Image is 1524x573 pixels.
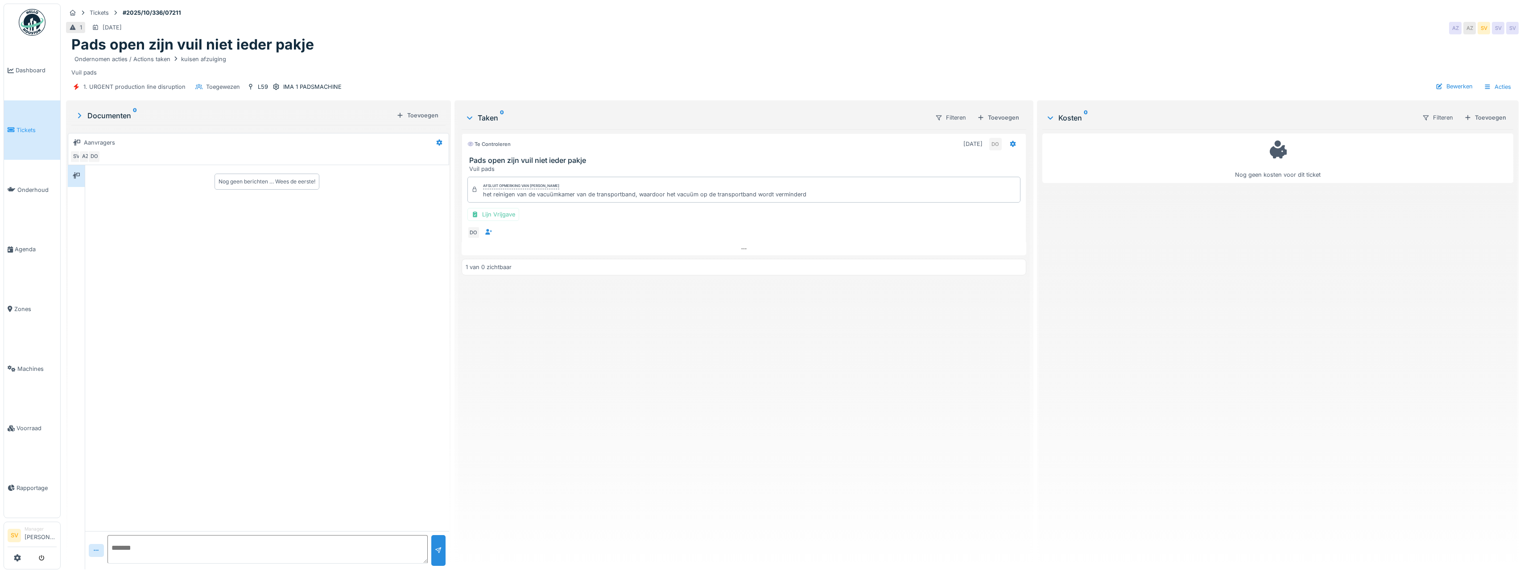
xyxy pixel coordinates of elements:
div: Kosten [1046,112,1415,123]
div: IMA 1 PADSMACHINE [283,83,342,91]
div: DO [467,226,480,239]
a: Machines [4,339,60,399]
img: Badge_color-CXgf-gQk.svg [19,9,45,36]
div: SV [1492,22,1504,34]
div: Filteren [1418,111,1457,124]
div: Afsluit opmerking van [PERSON_NAME] [483,183,559,189]
div: [DATE] [103,23,122,32]
a: Agenda [4,220,60,279]
div: 1 [80,23,82,32]
a: Tickets [4,100,60,160]
div: AZ [1449,22,1462,34]
div: Toevoegen [1461,112,1510,124]
div: Manager [25,526,57,532]
span: Rapportage [17,484,57,492]
span: Onderhoud [17,186,57,194]
a: Dashboard [4,41,60,100]
a: Voorraad [4,399,60,458]
div: AZ [1463,22,1476,34]
div: Te controleren [467,141,511,148]
a: Rapportage [4,458,60,518]
div: SV [70,150,83,163]
div: Vuil pads [71,54,1513,77]
div: Toegewezen [206,83,240,91]
div: Toevoegen [974,112,1023,124]
span: Zones [14,305,57,313]
div: het reinigen van de vacuümkamer van de transportband, waardoor het vacuüm op de transportband wor... [483,190,806,199]
div: Nog geen berichten … Wees de eerste! [219,178,315,186]
span: Agenda [15,245,57,253]
div: Tickets [90,8,109,17]
h3: Pads open zijn vuil niet ieder pakje [469,156,1022,165]
sup: 0 [133,110,137,121]
span: Dashboard [16,66,57,75]
div: Lijn Vrijgave [467,208,519,221]
div: DO [88,150,100,163]
div: 1. URGENT production line disruption [83,83,186,91]
a: Onderhoud [4,160,60,220]
div: DO [989,138,1002,150]
div: Bewerken [1432,80,1476,92]
a: Zones [4,279,60,339]
div: Aanvragers [84,138,115,147]
sup: 0 [500,112,504,123]
div: Acties [1480,80,1515,93]
h1: Pads open zijn vuil niet ieder pakje [71,36,314,53]
div: SV [1478,22,1490,34]
span: Voorraad [17,424,57,432]
div: Nog geen kosten voor dit ticket [1048,137,1507,179]
div: Ondernomen acties / Actions taken kuisen afzuiging [74,55,226,63]
div: 1 van 0 zichtbaar [466,263,512,271]
sup: 0 [1084,112,1088,123]
div: L59 [258,83,268,91]
li: [PERSON_NAME] [25,526,57,545]
div: Filteren [931,111,970,124]
div: Toevoegen [393,109,442,121]
a: SV Manager[PERSON_NAME] [8,526,57,547]
div: [DATE] [963,140,983,148]
div: SV [1506,22,1519,34]
div: AZ [79,150,91,163]
strong: #2025/10/336/07211 [119,8,185,17]
div: Vuil pads [469,165,1022,173]
div: Documenten [75,110,393,121]
li: SV [8,529,21,542]
span: Machines [17,365,57,373]
span: Tickets [17,126,57,134]
div: Taken [465,112,928,123]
